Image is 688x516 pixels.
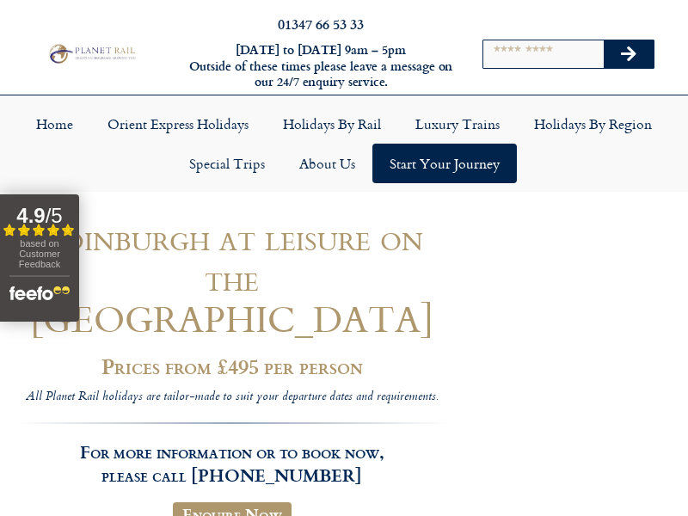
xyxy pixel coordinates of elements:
h2: Prices from £495 per person [15,354,449,378]
h1: Edinburgh at leisure on the [GEOGRAPHIC_DATA] [15,217,449,339]
h3: For more information or to book now, please call [PHONE_NUMBER] [15,422,449,486]
a: Start your Journey [372,144,517,183]
a: Orient Express Holidays [90,104,266,144]
a: 01347 66 53 33 [278,14,364,34]
a: Luxury Trains [398,104,517,144]
a: Holidays by Rail [266,104,398,144]
h6: [DATE] to [DATE] 9am – 5pm Outside of these times please leave a message on our 24/7 enquiry serv... [187,42,454,90]
a: Holidays by Region [517,104,669,144]
a: Special Trips [172,144,282,183]
a: Home [19,104,90,144]
nav: Menu [9,104,679,183]
a: About Us [282,144,372,183]
button: Search [604,40,654,68]
i: All Planet Rail holidays are tailor-made to suit your departure dates and requirements. [26,387,438,408]
img: Planet Rail Train Holidays Logo [46,42,138,64]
